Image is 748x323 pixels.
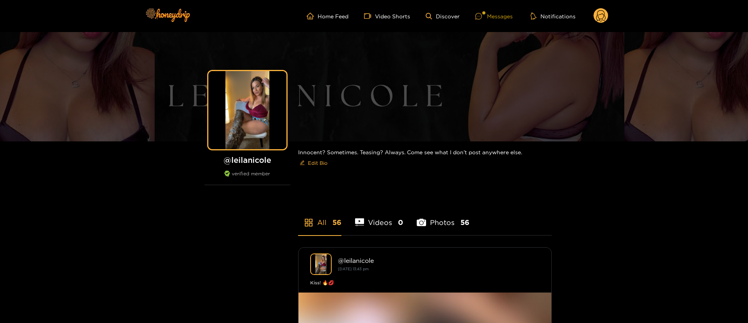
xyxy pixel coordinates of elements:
span: Edit Bio [308,159,327,167]
div: Innocent? Sometimes. Teasing? Always. Come see what I don’t post anywhere else. [298,141,552,175]
div: Messages [475,12,513,21]
span: 56 [460,218,469,227]
button: editEdit Bio [298,157,329,169]
li: All [298,200,341,235]
small: [DATE] 13:43 pm [338,267,369,271]
div: @ leilanicole [338,257,540,264]
span: video-camera [364,12,375,20]
li: Videos [355,200,403,235]
button: Notifications [528,12,578,20]
a: Home Feed [307,12,348,20]
div: Kiss! 🔥💋 [310,279,540,287]
a: Discover [426,13,460,20]
span: 56 [332,218,341,227]
span: 0 [398,218,403,227]
h1: @ leilanicole [204,155,290,165]
span: edit [300,160,305,166]
li: Photos [417,200,469,235]
span: appstore [304,218,313,227]
div: verified member [204,171,290,185]
span: home [307,12,318,20]
img: leilanicole [310,253,332,275]
a: Video Shorts [364,12,410,20]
